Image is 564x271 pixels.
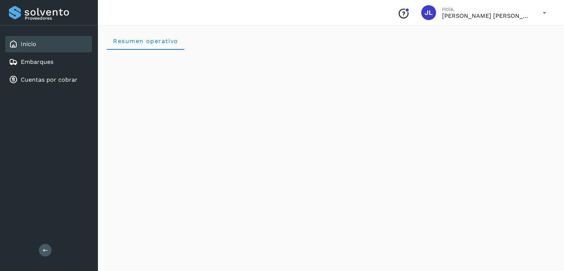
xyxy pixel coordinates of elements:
[442,6,531,12] p: Hola,
[21,58,53,65] a: Embarques
[25,16,89,21] p: Proveedores
[113,37,178,45] span: Resumen operativo
[442,12,531,19] p: JOSE LUIS GUZMAN ORTA
[5,72,92,88] div: Cuentas por cobrar
[21,40,36,48] a: Inicio
[21,76,77,83] a: Cuentas por cobrar
[5,36,92,52] div: Inicio
[5,54,92,70] div: Embarques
